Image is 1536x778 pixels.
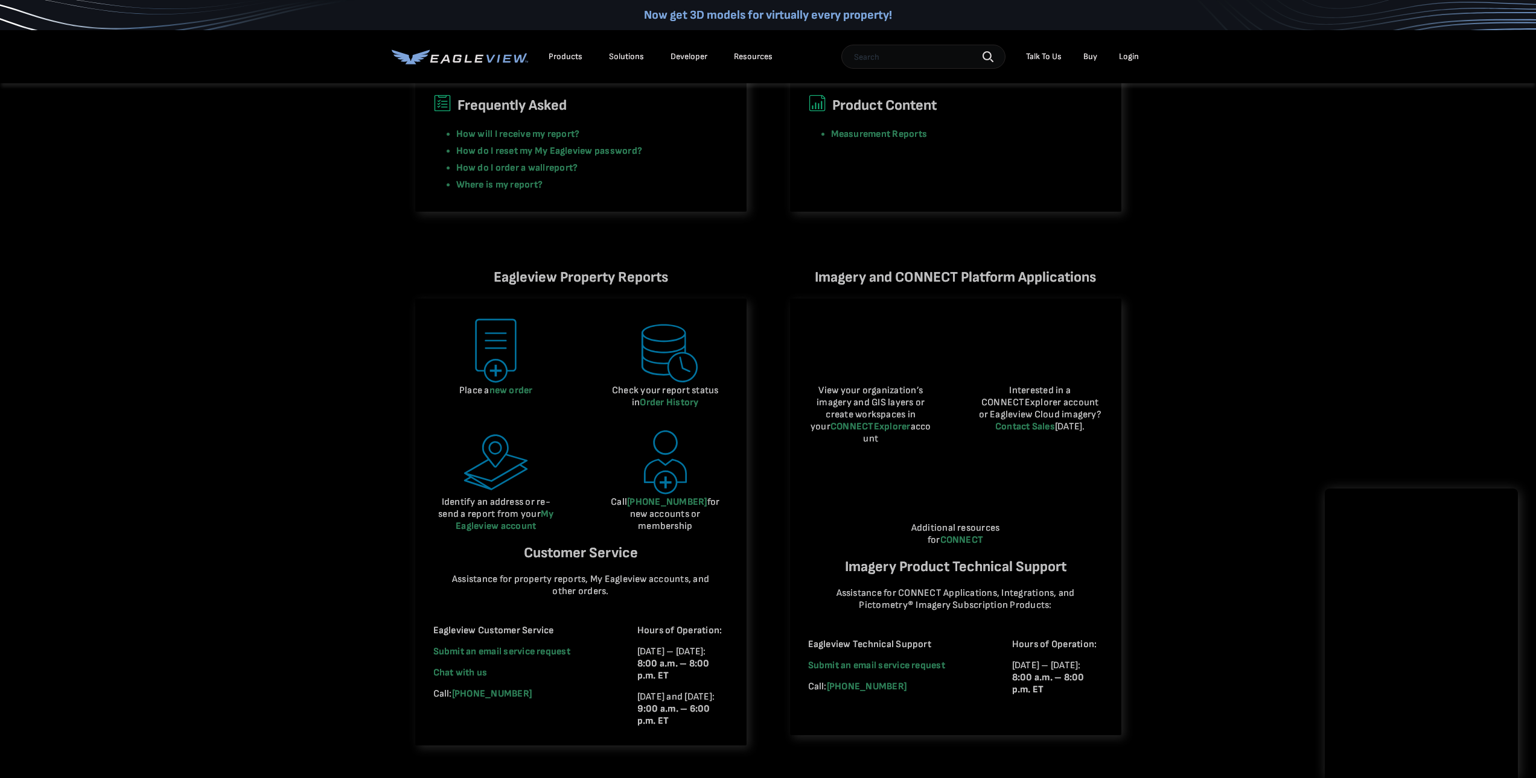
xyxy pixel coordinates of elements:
[841,45,1005,69] input: Search
[734,51,773,62] div: Resources
[546,162,573,174] a: report
[456,162,546,174] a: How do I order a wall
[1119,51,1139,62] div: Login
[827,681,907,692] a: [PHONE_NUMBER]
[637,691,728,727] p: [DATE] and [DATE]:
[456,179,543,191] a: Where is my report?
[1012,672,1085,695] strong: 8:00 a.m. – 8:00 p.m. ET
[1026,51,1062,62] div: Talk To Us
[433,496,559,533] p: Identify an address or re-send a report from your
[489,385,533,396] a: new order
[549,51,582,62] div: Products
[790,266,1121,289] h6: Imagery and CONNECT Platform Applications
[627,496,707,508] a: [PHONE_NUMBER]
[808,385,934,445] p: View your organization’s imagery and GIS layers or create workspaces in your account
[433,542,728,565] h6: Customer Service
[452,688,532,700] a: [PHONE_NUMBER]
[456,508,553,532] a: My Eagleview account
[433,646,570,657] a: Submit an email service request
[1325,489,1518,778] iframe: Chat Window
[808,681,979,693] p: Call:
[433,625,604,637] p: Eagleview Customer Service
[808,522,1103,546] p: Additional resources for
[433,94,728,117] h6: Frequently Asked
[433,667,488,678] span: Chat with us
[808,639,979,651] p: Eagleview Technical Support
[456,145,643,157] a: How do I reset my My Eagleview password?
[1083,51,1097,62] a: Buy
[977,385,1103,433] p: Interested in a CONNECTExplorer account or Eagleview Cloud imagery? [DATE].
[808,94,1103,117] h6: Product Content
[808,555,1103,578] h6: Imagery Product Technical Support
[995,421,1055,432] a: Contact Sales
[602,385,728,409] p: Check your report status in
[644,8,892,22] a: Now get 3D models for virtually every property!
[433,385,559,397] p: Place a
[445,574,716,598] p: Assistance for property reports, My Eagleview accounts, and other orders.
[831,128,928,140] a: Measurement Reports
[573,162,578,174] a: ?
[940,534,984,546] a: CONNECT
[671,51,707,62] a: Developer
[820,587,1091,612] p: Assistance for CONNECT Applications, Integrations, and Pictometry® Imagery Subscription Products:
[433,688,604,700] p: Call:
[637,625,728,637] p: Hours of Operation:
[808,660,945,671] a: Submit an email service request
[637,646,728,682] p: [DATE] – [DATE]:
[609,51,644,62] div: Solutions
[637,703,710,727] strong: 9:00 a.m. – 6:00 p.m. ET
[415,266,747,289] h6: Eagleview Property Reports
[637,658,710,682] strong: 8:00 a.m. – 8:00 p.m. ET
[456,128,580,140] a: How will I receive my report?
[1012,639,1103,651] p: Hours of Operation:
[830,421,911,432] a: CONNECTExplorer
[1012,660,1103,696] p: [DATE] – [DATE]:
[602,496,728,533] p: Call for new accounts or membership
[640,397,698,408] a: Order History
